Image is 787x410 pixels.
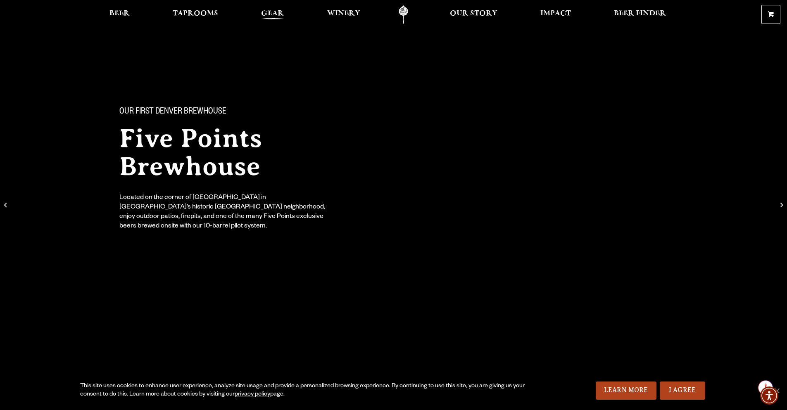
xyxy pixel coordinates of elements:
a: Learn More [596,382,656,400]
span: Our Story [450,10,497,17]
a: Impact [535,5,576,24]
span: Impact [540,10,571,17]
span: Taprooms [173,10,218,17]
div: This site uses cookies to enhance user experience, analyze site usage and provide a personalized ... [80,382,528,399]
a: Beer [104,5,135,24]
span: Gear [261,10,284,17]
span: Our First Denver Brewhouse [119,107,226,118]
a: Taprooms [167,5,223,24]
div: Accessibility Menu [760,386,778,405]
a: privacy policy [235,391,270,398]
div: Located on the corner of [GEOGRAPHIC_DATA] in [GEOGRAPHIC_DATA]’s historic [GEOGRAPHIC_DATA] neig... [119,194,331,232]
a: Winery [322,5,366,24]
a: I Agree [660,382,705,400]
a: Our Story [445,5,503,24]
h2: Five Points Brewhouse [119,124,377,180]
a: Beer Finder [609,5,671,24]
a: Odell Home [388,5,419,24]
span: Winery [327,10,360,17]
span: Beer Finder [614,10,666,17]
a: Gear [256,5,289,24]
span: Beer [109,10,130,17]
